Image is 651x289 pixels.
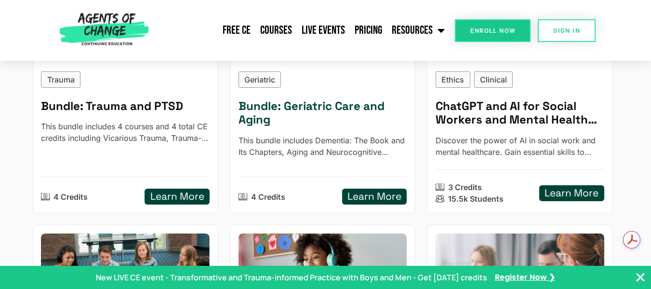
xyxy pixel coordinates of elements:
a: SIGN IN [538,19,596,42]
a: Resources [387,18,450,42]
h5: Learn More [545,187,598,199]
h5: Bundle: Trauma and PTSD [41,99,210,113]
button: Close Banner [635,272,646,283]
p: Trauma [47,74,75,85]
p: Discover the power of AI in social work and mental healthcare. Gain essential skills to navigate ... [436,135,604,158]
span: SIGN IN [553,28,580,34]
p: 4 Credits [251,191,285,203]
h5: Bundle: Geriatric Care and Aging [239,99,407,127]
a: Enroll Now [455,19,531,42]
p: 4 Credits [53,191,88,203]
p: New LIVE CE event - Transformative and Trauma-informed Practice with Boys and Men - Get [DATE] cr... [96,272,487,283]
span: Enroll Now [470,28,515,34]
h5: Learn More [150,191,204,203]
p: This bundle includes Dementia: The Book and Its Chapters, Aging and Neurocognitive Diseases, Geri... [239,135,407,158]
p: Ethics [441,74,464,85]
a: Register Now ❯ [495,272,555,283]
p: Geriatric [244,74,275,85]
p: 3 Credits [448,181,482,193]
h5: ChatGPT and AI for Social Workers and Mental Health Professionals [436,99,604,127]
p: This bundle includes 4 courses and 4 total CE credits including Vicarious Trauma, Trauma-Informed... [41,121,210,144]
a: Free CE [218,18,255,42]
a: Courses [255,18,297,42]
h5: Learn More [347,191,401,203]
p: 15.5k Students [448,193,504,205]
a: Pricing [350,18,387,42]
nav: Menu [153,18,450,42]
p: Clinical [480,74,507,85]
a: Live Events [297,18,350,42]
